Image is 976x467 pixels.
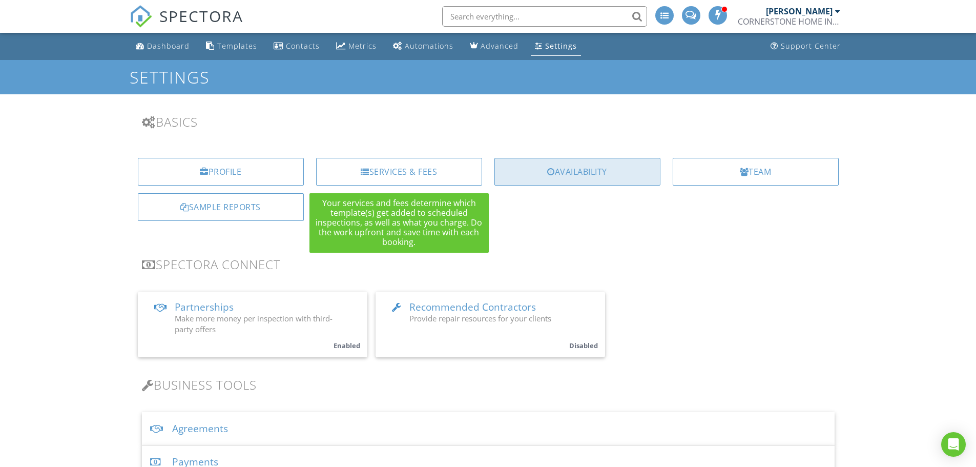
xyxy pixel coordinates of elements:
div: Settings [545,41,577,51]
div: Open Intercom Messenger [941,432,966,457]
span: Make more money per inspection with third-party offers [175,313,333,334]
a: Support Center [766,37,845,56]
div: Advanced [481,41,518,51]
img: The Best Home Inspection Software - Spectora [130,5,152,28]
div: Dashboard [147,41,190,51]
a: Templates [202,37,261,56]
a: Automations (Basic) [389,37,458,56]
small: Disabled [569,341,598,350]
h3: Spectora Connect [142,257,835,271]
a: Discount Codes [316,193,482,221]
div: Contacts [286,41,320,51]
h1: Settings [130,68,847,86]
span: Partnerships [175,300,234,314]
a: Metrics [332,37,381,56]
a: Contacts [269,37,324,56]
a: Dashboard [132,37,194,56]
a: Profile [138,158,304,186]
input: Search everything... [442,6,647,27]
div: Automations [405,41,453,51]
a: Sample Reports [138,193,304,221]
span: Recommended Contractors [409,300,536,314]
div: Metrics [348,41,377,51]
div: Support Center [781,41,841,51]
a: Recommended Contractors Provide repair resources for your clients Disabled [376,292,605,357]
a: Settings [531,37,581,56]
a: Partnerships Make more money per inspection with third-party offers Enabled [138,292,367,357]
h3: Business Tools [142,378,835,392]
div: [PERSON_NAME] [766,6,833,16]
div: Agreements [142,412,835,445]
a: Team [673,158,839,186]
a: SPECTORA [130,14,243,35]
span: SPECTORA [159,5,243,27]
div: CORNERSTONE HOME INSPECTIONS [738,16,840,27]
a: Advanced [466,37,523,56]
div: Templates [217,41,257,51]
small: Enabled [334,341,360,350]
span: Provide repair resources for your clients [409,313,551,323]
a: Services & Fees [316,158,482,186]
h3: Basics [142,115,835,129]
a: Availability [494,158,660,186]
